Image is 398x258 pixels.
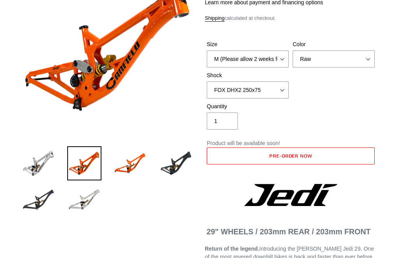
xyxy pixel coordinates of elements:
img: Load image into Gallery viewer, JEDI 29 - Frameset [21,146,56,180]
img: Load image into Gallery viewer, JEDI 29 - Frameset [67,183,101,217]
p: Product will be available soon! [207,139,375,147]
label: Shock [207,71,289,80]
img: Load image into Gallery viewer, JEDI 29 - Frameset [113,146,147,180]
img: Load image into Gallery viewer, JEDI 29 - Frameset [67,146,101,180]
span: 29" WHEELS / 203mm REAR / 203mm FRONT [207,227,371,236]
span: Pre-order now [269,153,312,159]
img: Load image into Gallery viewer, JEDI 29 - Frameset [159,146,193,180]
b: Return of the legend. [205,246,259,252]
label: Size [207,40,289,48]
label: Quantity [207,102,289,111]
label: Color [293,40,375,48]
a: Shipping [205,15,225,22]
button: Add to cart [207,147,375,164]
img: Load image into Gallery viewer, JEDI 29 - Frameset [21,183,56,217]
div: calculated at checkout. [205,14,377,22]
